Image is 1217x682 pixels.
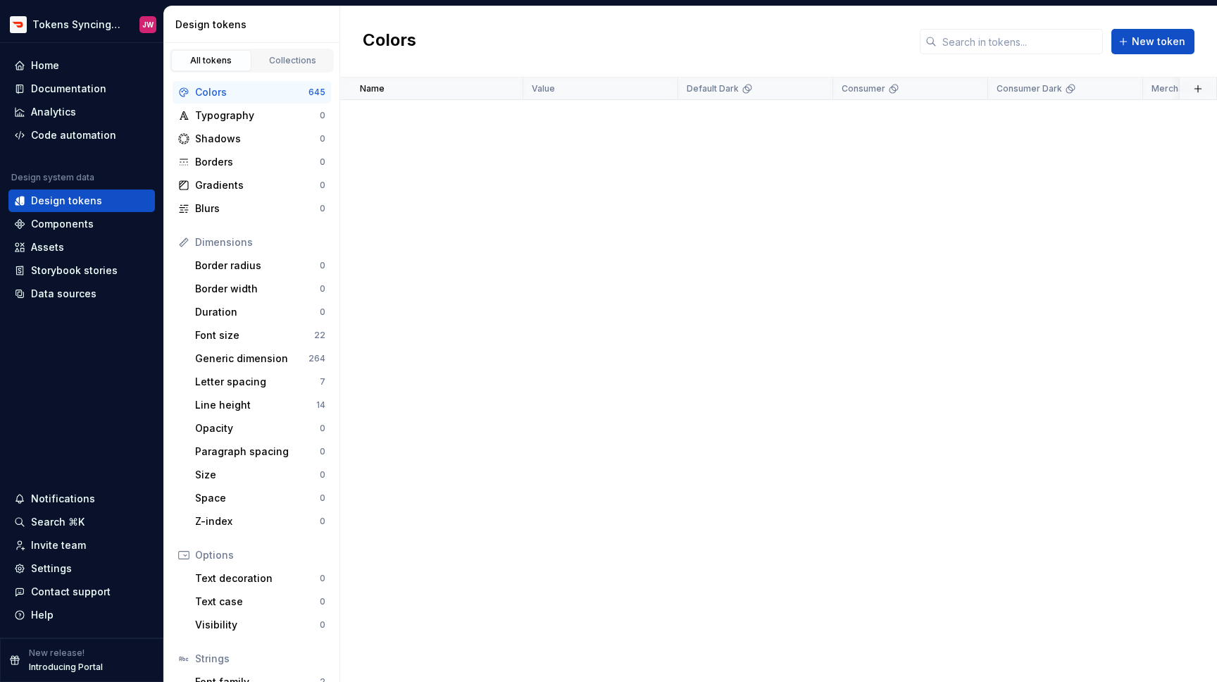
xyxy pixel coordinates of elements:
[31,492,95,506] div: Notifications
[31,105,76,119] div: Analytics
[195,468,320,482] div: Size
[8,77,155,100] a: Documentation
[32,18,123,32] div: Tokens Syncing Test
[189,324,331,347] a: Font size22
[8,557,155,580] a: Settings
[173,128,331,150] a: Shadows0
[3,9,161,39] button: Tokens Syncing TestJW
[308,87,325,98] div: 645
[8,511,155,533] button: Search ⌘K
[173,81,331,104] a: Colors645
[195,595,320,609] div: Text case
[320,573,325,584] div: 0
[173,151,331,173] a: Borders0
[189,487,331,509] a: Space0
[8,604,155,626] button: Help
[31,538,86,552] div: Invite team
[189,464,331,486] a: Size0
[195,375,320,389] div: Letter spacing
[31,562,72,576] div: Settings
[1111,29,1194,54] button: New token
[31,194,102,208] div: Design tokens
[320,283,325,294] div: 0
[31,515,85,529] div: Search ⌘K
[195,328,314,342] div: Font size
[320,423,325,434] div: 0
[320,469,325,480] div: 0
[997,83,1062,94] p: Consumer Dark
[8,283,155,305] a: Data sources
[189,347,331,370] a: Generic dimension264
[8,190,155,212] a: Design tokens
[31,287,96,301] div: Data sources
[29,662,103,673] p: Introducing Portal
[195,352,308,366] div: Generic dimension
[8,534,155,557] a: Invite team
[308,353,325,364] div: 264
[360,83,385,94] p: Name
[195,178,320,192] div: Gradients
[320,203,325,214] div: 0
[314,330,325,341] div: 22
[320,306,325,318] div: 0
[937,29,1103,54] input: Search in tokens...
[189,417,331,440] a: Opacity0
[173,174,331,197] a: Gradients0
[320,619,325,631] div: 0
[195,514,320,528] div: Z-index
[320,492,325,504] div: 0
[142,19,154,30] div: JW
[195,421,320,435] div: Opacity
[320,516,325,527] div: 0
[189,278,331,300] a: Border width0
[189,510,331,533] a: Z-index0
[363,29,416,54] h2: Colors
[189,371,331,393] a: Letter spacing7
[195,491,320,505] div: Space
[31,217,94,231] div: Components
[189,614,331,636] a: Visibility0
[195,132,320,146] div: Shadows
[195,571,320,585] div: Text decoration
[687,83,739,94] p: Default Dark
[320,596,325,607] div: 0
[189,394,331,416] a: Line height14
[189,590,331,613] a: Text case0
[1132,35,1185,49] span: New token
[173,197,331,220] a: Blurs0
[11,172,94,183] div: Design system data
[195,548,325,562] div: Options
[320,180,325,191] div: 0
[195,398,316,412] div: Line height
[189,440,331,463] a: Paragraph spacing0
[31,585,111,599] div: Contact support
[195,108,320,123] div: Typography
[195,259,320,273] div: Border radius
[173,104,331,127] a: Typography0
[31,82,106,96] div: Documentation
[532,83,555,94] p: Value
[1152,83,1213,94] p: Merchant Next
[258,55,328,66] div: Collections
[320,133,325,144] div: 0
[31,240,64,254] div: Assets
[29,647,85,659] p: New release!
[320,260,325,271] div: 0
[8,259,155,282] a: Storybook stories
[175,18,334,32] div: Design tokens
[31,608,54,622] div: Help
[8,101,155,123] a: Analytics
[176,55,246,66] div: All tokens
[8,124,155,147] a: Code automation
[195,618,320,632] div: Visibility
[31,58,59,73] div: Home
[31,263,118,278] div: Storybook stories
[189,301,331,323] a: Duration0
[195,85,308,99] div: Colors
[31,128,116,142] div: Code automation
[195,201,320,216] div: Blurs
[320,110,325,121] div: 0
[195,305,320,319] div: Duration
[8,581,155,603] button: Contact support
[195,652,325,666] div: Strings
